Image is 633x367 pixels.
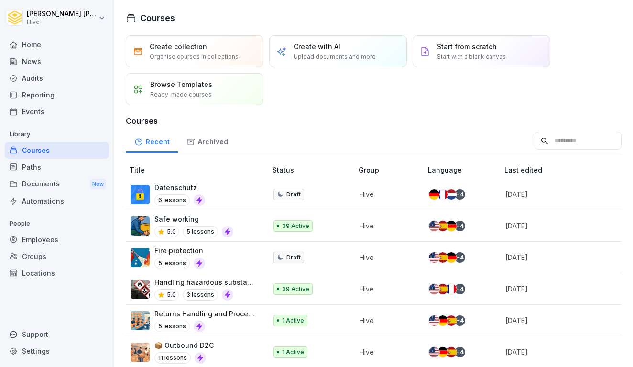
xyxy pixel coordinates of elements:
[5,86,109,103] a: Reporting
[5,248,109,265] a: Groups
[140,11,175,24] h1: Courses
[437,252,448,263] img: es.svg
[505,252,603,262] p: [DATE]
[429,315,439,326] img: us.svg
[5,175,109,193] a: DocumentsNew
[154,214,233,224] p: Safe working
[360,252,413,262] p: Hive
[5,159,109,175] a: Paths
[437,221,448,231] img: es.svg
[505,284,603,294] p: [DATE]
[446,315,457,326] img: es.svg
[455,284,465,294] div: + 4
[150,42,207,52] p: Create collection
[154,277,257,287] p: Handling hazardous substances
[446,284,457,294] img: fr.svg
[294,42,340,52] p: Create with AI
[360,284,413,294] p: Hive
[5,265,109,281] a: Locations
[5,193,109,209] a: Automations
[446,347,457,357] img: es.svg
[360,189,413,199] p: Hive
[131,185,150,204] img: gp1n7epbxsf9lzaihqn479zn.png
[360,347,413,357] p: Hive
[5,36,109,53] a: Home
[504,165,614,175] p: Last edited
[130,165,269,175] p: Title
[5,70,109,86] a: Audits
[126,129,178,153] a: Recent
[5,231,109,248] a: Employees
[167,227,176,236] p: 5.0
[27,10,97,18] p: [PERSON_NAME] [PERSON_NAME]
[455,189,465,200] div: + 4
[429,252,439,263] img: us.svg
[154,258,190,269] p: 5 lessons
[154,352,191,364] p: 11 lessons
[5,175,109,193] div: Documents
[150,79,212,89] p: Browse Templates
[5,216,109,231] p: People
[286,253,301,262] p: Draft
[5,326,109,343] div: Support
[294,53,376,61] p: Upload documents and more
[360,315,413,325] p: Hive
[5,103,109,120] a: Events
[131,248,150,267] img: b0iy7e1gfawqjs4nezxuanzk.png
[429,189,439,200] img: de.svg
[131,280,150,299] img: ro33qf0i8ndaw7nkfv0stvse.png
[273,165,355,175] p: Status
[282,348,304,356] p: 1 Active
[429,221,439,231] img: us.svg
[446,221,457,231] img: de.svg
[154,309,257,319] p: Returns Handling and Process Flow
[428,165,501,175] p: Language
[154,246,205,256] p: Fire protection
[5,142,109,159] a: Courses
[27,19,97,25] p: Hive
[286,190,301,199] p: Draft
[131,343,150,362] img: aul0s4anxaw34jzwydbhh5d5.png
[183,289,218,301] p: 3 lessons
[178,129,236,153] a: Archived
[505,347,603,357] p: [DATE]
[282,285,309,293] p: 39 Active
[154,340,214,350] p: 📦 Outbound D2C
[90,179,106,190] div: New
[446,252,457,263] img: de.svg
[429,284,439,294] img: us.svg
[126,115,622,127] h3: Courses
[455,221,465,231] div: + 4
[5,343,109,359] a: Settings
[437,315,448,326] img: de.svg
[437,53,506,61] p: Start with a blank canvas
[429,347,439,357] img: us.svg
[131,216,150,236] img: ns5fm27uu5em6705ixom0yjt.png
[131,311,150,330] img: whxspouhdmc5dw11exs3agrf.png
[446,189,457,200] img: nl.svg
[5,127,109,142] p: Library
[282,222,309,230] p: 39 Active
[505,189,603,199] p: [DATE]
[5,53,109,70] a: News
[167,291,176,299] p: 5.0
[437,347,448,357] img: de.svg
[359,165,424,175] p: Group
[183,226,218,237] p: 5 lessons
[437,42,497,52] p: Start from scratch
[150,53,239,61] p: Organise courses in collections
[282,316,304,325] p: 1 Active
[154,183,205,193] p: Datenschutz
